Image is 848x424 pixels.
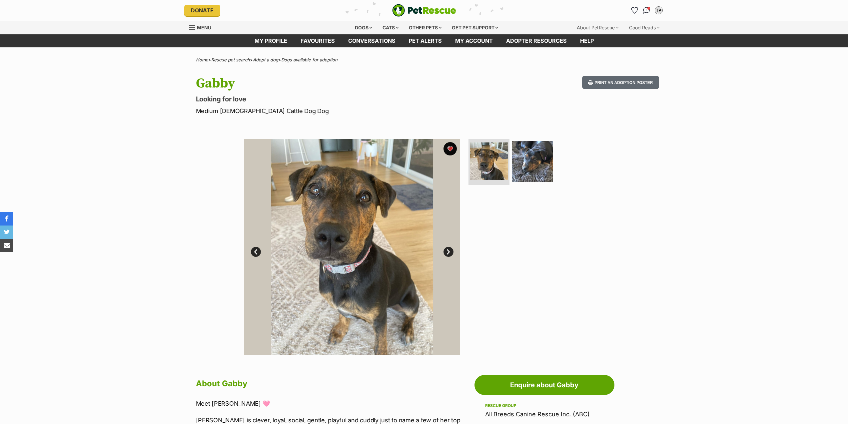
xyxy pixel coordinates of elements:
[378,21,403,34] div: Cats
[447,21,503,34] div: Get pet support
[485,411,590,418] a: All Breeds Canine Rescue Inc. (ABC)
[643,7,650,14] img: chat-41dd97257d64d25036548639549fe6c8038ab92f7586957e7f3b1b290dea8141.svg
[443,247,453,257] a: Next
[197,25,211,30] span: Menu
[189,21,216,33] a: Menu
[294,34,342,47] a: Favourites
[196,57,208,62] a: Home
[629,5,640,16] a: Favourites
[281,57,338,62] a: Dogs available for adoption
[655,7,662,14] div: TP
[179,57,669,62] div: > > >
[196,399,471,408] p: Meet [PERSON_NAME] 🩷
[251,247,261,257] a: Prev
[582,76,659,89] button: Print an adoption poster
[448,34,499,47] a: My account
[196,106,478,115] p: Medium [DEMOGRAPHIC_DATA] Cattle Dog Dog
[392,4,456,17] a: PetRescue
[196,376,471,391] h2: About Gabby
[641,5,652,16] a: Conversations
[196,94,478,104] p: Looking for love
[474,375,614,395] a: Enquire about Gabby
[512,141,553,182] img: Photo of Gabby
[629,5,664,16] ul: Account quick links
[244,139,460,355] img: Photo of Gabby
[573,34,600,47] a: Help
[248,34,294,47] a: My profile
[624,21,664,34] div: Good Reads
[196,76,478,91] h1: Gabby
[392,4,456,17] img: logo-e224e6f780fb5917bec1dbf3a21bbac754714ae5b6737aabdf751b685950b380.svg
[404,21,446,34] div: Other pets
[184,5,220,16] a: Donate
[485,403,604,408] div: Rescue group
[350,21,377,34] div: Dogs
[342,34,402,47] a: conversations
[499,34,573,47] a: Adopter resources
[402,34,448,47] a: Pet alerts
[211,57,250,62] a: Rescue pet search
[443,142,457,155] button: favourite
[470,142,508,180] img: Photo of Gabby
[572,21,623,34] div: About PetRescue
[653,5,664,16] button: My account
[253,57,278,62] a: Adopt a dog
